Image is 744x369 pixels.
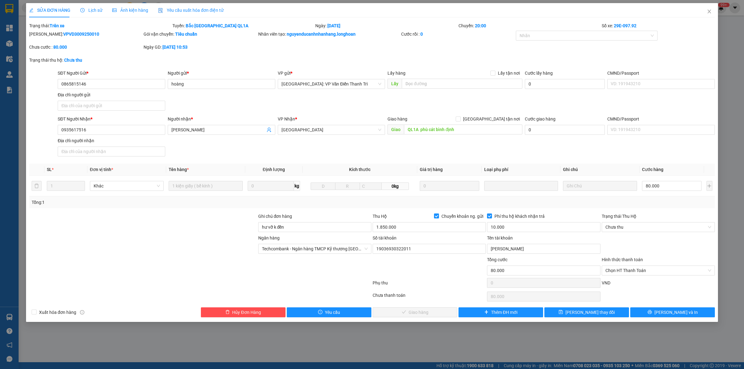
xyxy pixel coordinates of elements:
b: Bắc [GEOGRAPHIC_DATA] QL1A [186,23,248,28]
input: Dọc đường [402,79,522,89]
div: Gói vận chuyển: [144,31,257,37]
span: [PERSON_NAME] thay đổi [565,309,615,316]
div: Số xe: [601,22,715,29]
div: CMND/Passport [607,116,715,122]
div: Nhân viên tạo: [258,31,400,37]
b: nguyenducanhnhanhang.longhoan [287,32,356,37]
div: Phụ thu [372,279,486,290]
div: Địa chỉ người gửi [58,91,165,98]
span: user-add [267,127,272,132]
b: 20:00 [475,23,486,28]
th: Ghi chú [560,164,639,176]
span: Chuyển khoản ng. gửi [439,213,486,220]
span: Giao [387,125,404,134]
input: D [311,182,335,190]
span: picture [112,8,117,12]
div: Ngày: [315,22,458,29]
span: Hà Nội: VP Văn Điển Thanh Trì [281,79,382,89]
input: 0 [420,181,479,191]
span: plus [484,310,489,315]
button: plus [706,181,712,191]
span: Phí thu hộ khách nhận trả [492,213,547,220]
span: info-circle [80,310,84,314]
span: exclamation-circle [318,310,322,315]
label: Hình thức thanh toán [602,257,643,262]
span: Chưa thu [605,222,711,232]
input: R [335,182,360,190]
span: Định lượng [263,167,285,172]
b: Tiêu chuẩn [175,32,197,37]
div: Tuyến: [172,22,315,29]
div: Chưa cước : [29,44,142,51]
span: kg [294,181,300,191]
div: VP gửi [278,70,385,77]
span: Chọn HT Thanh Toán [605,266,711,275]
span: close [707,9,712,14]
div: CMND/Passport [607,70,715,77]
span: printer [648,310,652,315]
div: Người gửi [168,70,275,77]
div: SĐT Người Nhận [58,116,165,122]
div: Trạng thái Thu Hộ [602,213,715,220]
b: VPVD3009250010 [63,32,99,37]
span: VND [602,280,610,285]
input: Ghi Chú [563,181,637,191]
span: Xuất hóa đơn hàng [37,309,79,316]
span: Lấy hàng [387,71,405,76]
span: edit [29,8,33,12]
input: Dọc đường [404,125,522,134]
span: SL [47,167,52,172]
span: Tên hàng [169,167,189,172]
input: Cước giao hàng [525,125,605,135]
label: Cước giao hàng [525,116,556,121]
span: Ảnh kiện hàng [112,8,148,13]
b: [DATE] 10:53 [162,45,188,50]
button: exclamation-circleYêu cầu [287,307,371,317]
span: Yêu cầu [325,309,340,316]
span: save [559,310,563,315]
span: clock-circle [80,8,85,12]
span: Techcombank - Ngân hàng TMCP Kỹ thương Việt Nam [262,244,368,253]
input: VD: Bàn, Ghế [169,181,242,191]
b: 0 [420,32,423,37]
div: Cước rồi : [401,31,514,37]
div: Địa chỉ người nhận [58,137,165,144]
label: Tên tài khoản [487,235,513,240]
span: Khác [94,181,160,191]
span: Giá trị hàng [420,167,443,172]
span: Thu Hộ [373,214,387,219]
span: [PERSON_NAME] và In [654,309,698,316]
button: deleteHủy Đơn Hàng [201,307,286,317]
div: Ngày GD: [144,44,257,51]
span: Lịch sử [80,8,102,13]
input: Địa chỉ của người gửi [58,101,165,111]
div: Trạng thái: [29,22,172,29]
button: Close [701,3,718,20]
span: Cước hàng [642,167,663,172]
label: Cước lấy hàng [525,71,553,76]
span: Lấy tận nơi [495,70,522,77]
label: Ghi chú đơn hàng [258,214,292,219]
button: plusThêm ĐH mới [458,307,543,317]
span: delete [225,310,230,315]
button: checkGiao hàng [373,307,457,317]
span: Tổng cước [487,257,507,262]
span: Hủy Đơn Hàng [232,309,261,316]
b: 29E-097.92 [614,23,636,28]
div: Tổng: 1 [32,199,287,206]
span: SỬA ĐƠN HÀNG [29,8,70,13]
div: Chưa thanh toán [372,292,486,303]
div: Người nhận [168,116,275,122]
b: Trên xe [50,23,64,28]
input: Địa chỉ của người nhận [58,147,165,156]
button: delete [32,181,42,191]
span: Kích thước [349,167,370,172]
input: Cước lấy hàng [525,79,605,89]
button: save[PERSON_NAME] thay đổi [544,307,629,317]
b: [DATE] [327,23,340,28]
div: [PERSON_NAME]: [29,31,142,37]
input: Ghi chú đơn hàng [258,222,371,232]
label: Ngân hàng [258,235,280,240]
b: Chưa thu [64,58,82,63]
span: VP Nhận [278,116,295,121]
